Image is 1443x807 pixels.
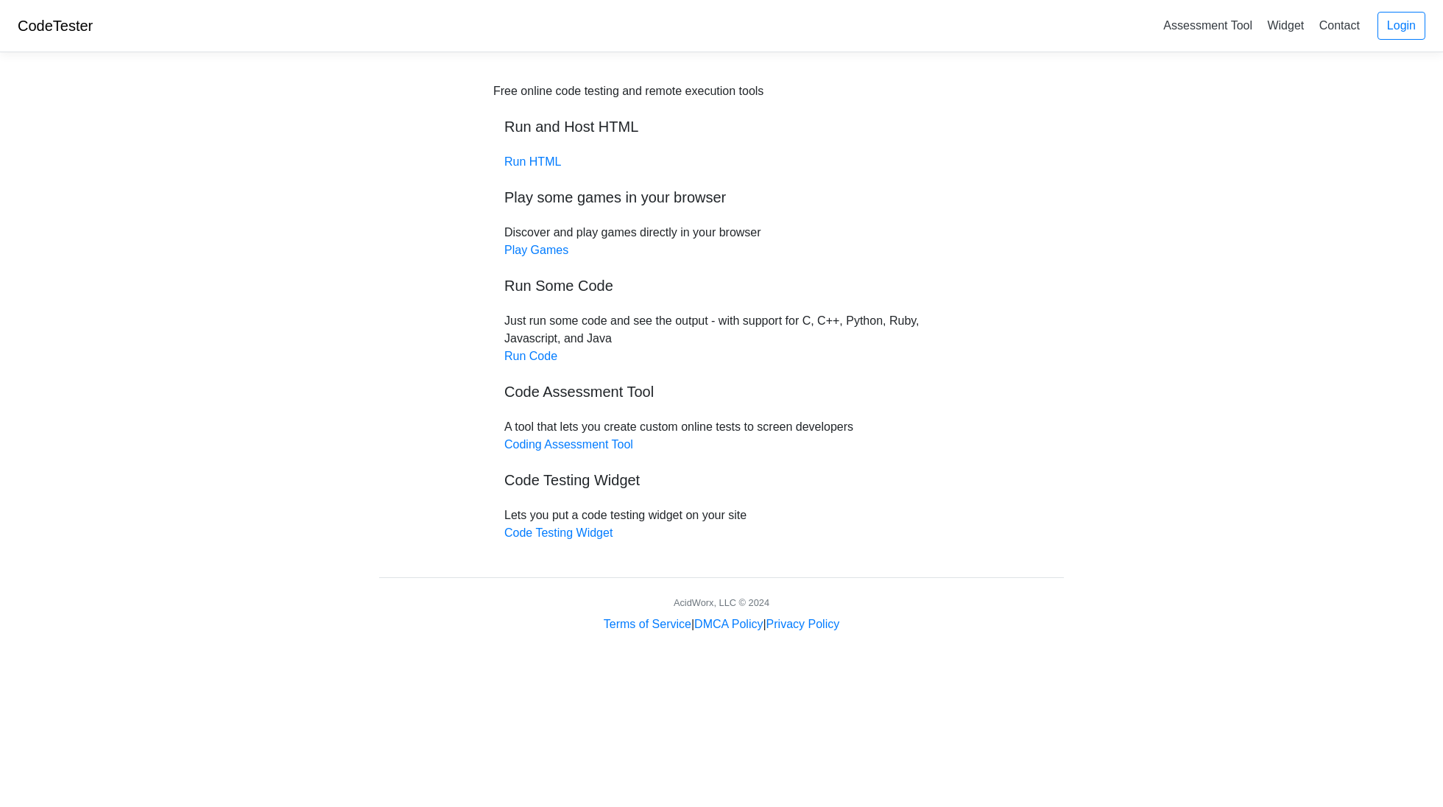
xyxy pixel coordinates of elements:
[504,350,557,362] a: Run Code
[604,616,839,633] div: | |
[1377,12,1425,40] a: Login
[504,438,633,451] a: Coding Assessment Tool
[1313,13,1366,38] a: Contact
[18,18,93,34] a: CodeTester
[504,277,939,295] h5: Run Some Code
[694,618,763,630] a: DMCA Policy
[493,82,950,542] div: Discover and play games directly in your browser Just run some code and see the output - with sup...
[504,155,561,168] a: Run HTML
[604,618,691,630] a: Terms of Service
[504,244,568,256] a: Play Games
[493,82,763,100] div: Free online code testing and remote execution tools
[504,526,613,539] a: Code Testing Widget
[504,471,939,489] h5: Code Testing Widget
[1157,13,1258,38] a: Assessment Tool
[766,618,840,630] a: Privacy Policy
[504,188,939,206] h5: Play some games in your browser
[1261,13,1310,38] a: Widget
[674,596,769,610] div: AcidWorx, LLC © 2024
[504,383,939,401] h5: Code Assessment Tool
[504,118,939,135] h5: Run and Host HTML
